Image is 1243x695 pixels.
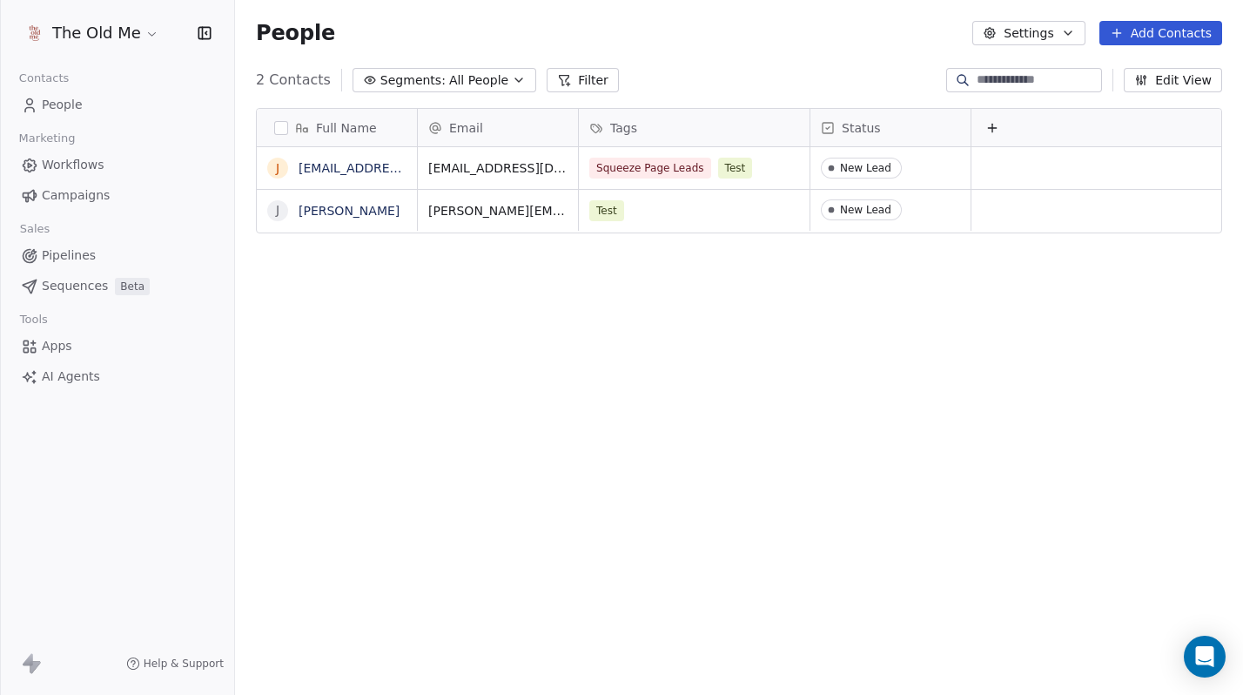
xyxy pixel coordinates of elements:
button: The Old Me [21,18,163,48]
span: Marketing [11,125,83,152]
span: Sales [12,216,57,242]
button: Add Contacts [1099,21,1222,45]
span: Contacts [11,65,77,91]
a: Campaigns [14,181,220,210]
span: All People [449,71,508,90]
a: AI Agents [14,362,220,391]
a: SequencesBeta [14,272,220,300]
button: Settings [972,21,1085,45]
span: [PERSON_NAME][EMAIL_ADDRESS][DOMAIN_NAME] [428,202,568,219]
span: Workflows [42,156,104,174]
a: People [14,91,220,119]
div: Full Name [257,109,417,146]
span: Email [449,119,483,137]
span: Status [842,119,881,137]
span: Sequences [42,277,108,295]
span: Beta [115,278,150,295]
a: Help & Support [126,657,224,671]
span: Squeeze Page Leads [589,158,711,179]
span: Tools [12,307,55,333]
a: Workflows [14,151,220,179]
span: Help & Support [144,657,224,671]
div: Status [810,109,971,146]
div: Email [418,109,578,146]
span: Full Name [316,119,377,137]
img: TOM%20stacked.png [24,23,45,44]
div: New Lead [840,162,891,174]
a: [PERSON_NAME] [299,204,400,218]
a: [EMAIL_ADDRESS][DOMAIN_NAME] [299,161,512,175]
span: Test [589,200,624,221]
span: Apps [42,337,72,355]
div: J [276,201,279,219]
a: Apps [14,332,220,361]
button: Edit View [1124,68,1222,92]
div: Tags [579,109,810,146]
span: Campaigns [42,186,110,205]
span: Segments: [380,71,446,90]
div: New Lead [840,204,891,216]
span: People [42,96,83,114]
div: Open Intercom Messenger [1184,636,1226,678]
div: grid [257,147,418,678]
span: 2 Contacts [256,70,331,91]
span: The Old Me [52,22,141,44]
span: [EMAIL_ADDRESS][DOMAIN_NAME] [428,159,568,177]
div: j [276,159,279,178]
span: Tags [610,119,637,137]
a: Pipelines [14,241,220,270]
span: Pipelines [42,246,96,265]
span: People [256,20,335,46]
span: Test [718,158,753,179]
button: Filter [547,68,619,92]
span: AI Agents [42,368,100,386]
